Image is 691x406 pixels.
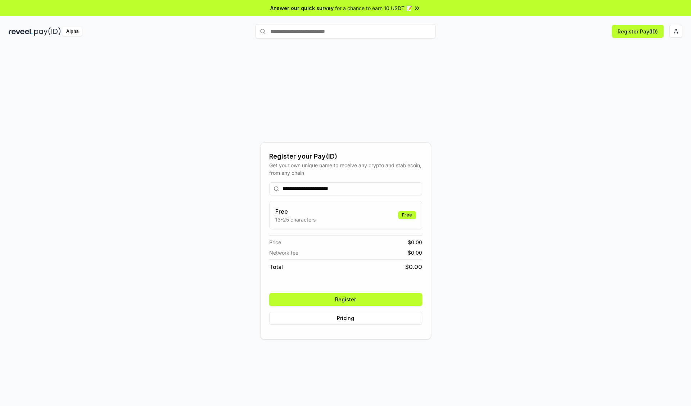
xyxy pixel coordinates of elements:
[269,312,422,325] button: Pricing
[275,207,316,216] h3: Free
[9,27,33,36] img: reveel_dark
[612,25,664,38] button: Register Pay(ID)
[269,151,422,161] div: Register your Pay(ID)
[270,4,334,12] span: Answer our quick survey
[269,238,281,246] span: Price
[408,238,422,246] span: $ 0.00
[269,249,298,256] span: Network fee
[405,263,422,271] span: $ 0.00
[269,293,422,306] button: Register
[408,249,422,256] span: $ 0.00
[34,27,61,36] img: pay_id
[269,263,283,271] span: Total
[62,27,82,36] div: Alpha
[398,211,416,219] div: Free
[269,161,422,177] div: Get your own unique name to receive any crypto and stablecoin, from any chain
[275,216,316,223] p: 13-25 characters
[335,4,412,12] span: for a chance to earn 10 USDT 📝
